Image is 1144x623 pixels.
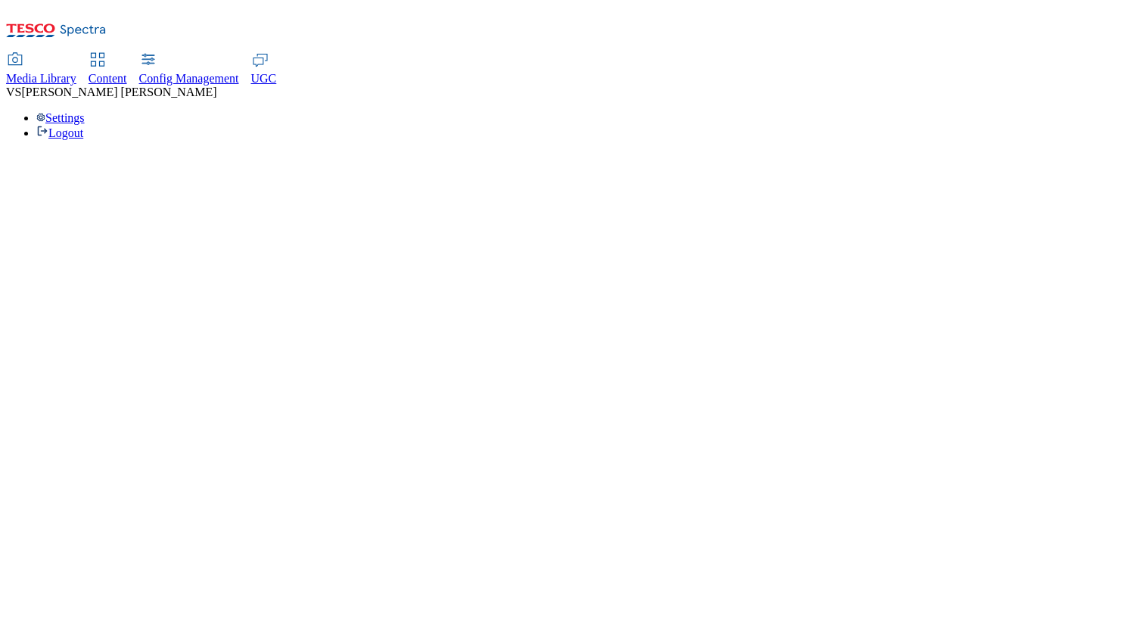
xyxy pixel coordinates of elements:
[21,86,216,98] span: [PERSON_NAME] [PERSON_NAME]
[89,72,127,85] span: Content
[251,72,277,85] span: UGC
[6,86,21,98] span: VS
[139,54,239,86] a: Config Management
[139,72,239,85] span: Config Management
[36,126,83,139] a: Logout
[36,111,85,124] a: Settings
[251,54,277,86] a: UGC
[6,54,76,86] a: Media Library
[89,54,127,86] a: Content
[6,72,76,85] span: Media Library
